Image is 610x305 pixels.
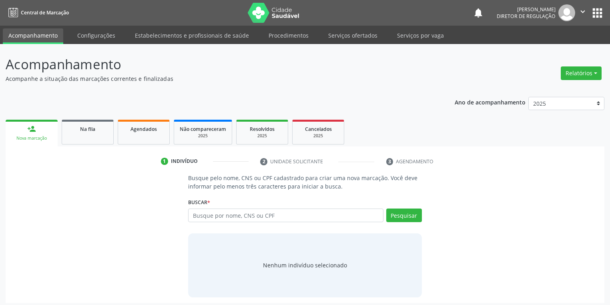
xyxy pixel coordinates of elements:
p: Busque pelo nome, CNS ou CPF cadastrado para criar uma nova marcação. Você deve informar pelo men... [188,174,422,191]
div: 2025 [242,133,282,139]
p: Acompanhe a situação das marcações correntes e finalizadas [6,74,425,83]
button:  [575,4,590,21]
i:  [578,7,587,16]
input: Busque por nome, CNS ou CPF [188,209,383,222]
a: Serviços ofertados [323,28,383,42]
span: Central de Marcação [21,9,69,16]
a: Estabelecimentos e profissionais de saúde [129,28,255,42]
div: Indivíduo [171,158,198,165]
span: Resolvidos [250,126,275,132]
a: Procedimentos [263,28,314,42]
div: Nova marcação [11,135,52,141]
p: Ano de acompanhamento [455,97,526,107]
a: Acompanhamento [3,28,63,44]
img: img [558,4,575,21]
span: Cancelados [305,126,332,132]
p: Acompanhamento [6,54,425,74]
a: Serviços por vaga [391,28,449,42]
span: Não compareceram [180,126,226,132]
div: person_add [27,124,36,133]
a: Configurações [72,28,121,42]
div: 2025 [298,133,338,139]
span: Diretor de regulação [497,13,556,20]
button: Relatórios [561,66,602,80]
button: notifications [473,7,484,18]
div: [PERSON_NAME] [497,6,556,13]
span: Na fila [80,126,95,132]
label: Buscar [188,196,210,209]
button: apps [590,6,604,20]
a: Central de Marcação [6,6,69,19]
button: Pesquisar [386,209,422,222]
div: 2025 [180,133,226,139]
span: Agendados [130,126,157,132]
div: 1 [161,158,168,165]
div: Nenhum indivíduo selecionado [263,261,347,269]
